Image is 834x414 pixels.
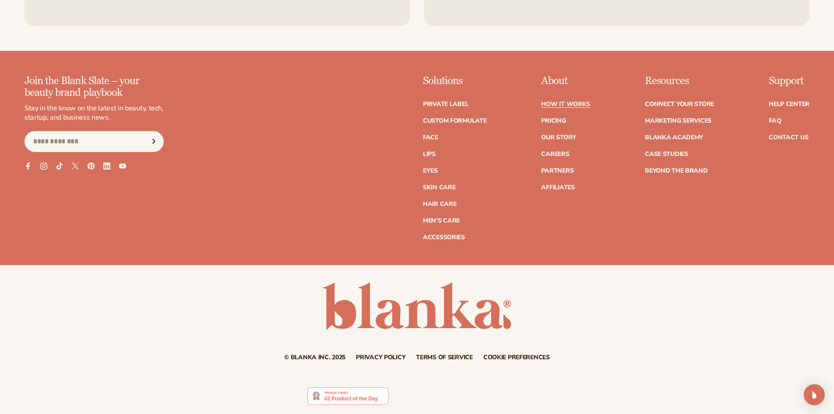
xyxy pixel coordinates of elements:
a: Our Story [541,134,576,141]
a: Custom formulate [423,118,487,124]
button: Subscribe [144,131,163,152]
a: Partners [541,168,574,174]
p: Stay in the know on the latest in beauty, tech, startup, and business news. [25,104,164,122]
a: Terms of service [416,354,473,361]
a: Blanka Academy [645,134,703,141]
a: Help Center [769,101,809,107]
a: Face [423,134,438,141]
a: Careers [541,151,569,157]
p: About [541,75,590,87]
a: Connect your store [645,101,714,107]
p: Resources [645,75,714,87]
p: Solutions [423,75,487,87]
iframe: Customer reviews powered by Trustpilot [395,387,527,410]
a: Lips [423,151,436,157]
p: Join the Blank Slate – your beauty brand playbook [25,75,164,99]
a: Hair Care [423,201,456,207]
p: Support [769,75,809,87]
a: Pricing [541,118,566,124]
a: Affiliates [541,184,574,191]
a: Contact Us [769,134,808,141]
a: Private label [423,101,468,107]
a: Men's Care [423,218,460,224]
a: Cookie preferences [483,354,550,361]
small: © Blanka Inc. 2025 [284,353,345,361]
a: Beyond the brand [645,168,708,174]
a: Privacy policy [356,354,405,361]
a: How It Works [541,101,590,107]
a: Accessories [423,234,465,241]
a: Case Studies [645,151,688,157]
a: Marketing services [645,118,711,124]
a: Eyes [423,168,438,174]
div: Open Intercom Messenger [804,384,825,405]
img: Blanka - Start a beauty or cosmetic line in under 5 minutes | Product Hunt [307,387,388,405]
a: Skin Care [423,184,455,191]
a: FAQ [769,118,781,124]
